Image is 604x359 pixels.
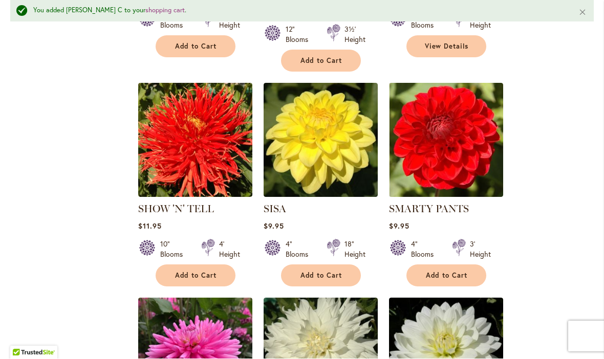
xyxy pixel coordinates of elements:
a: SMARTY PANTS [389,190,503,199]
button: Add to Cart [281,50,361,72]
div: 4" Blooms [411,239,440,260]
a: SHOW 'N' TELL [138,203,214,215]
span: Add to Cart [175,272,217,280]
div: 4" Blooms [286,239,314,260]
iframe: Launch Accessibility Center [8,323,36,351]
div: You added [PERSON_NAME] C to your . [33,6,563,16]
div: 4' Height [219,239,240,260]
img: SMARTY PANTS [389,83,503,197]
span: $9.95 [389,221,409,231]
a: SISA [264,190,378,199]
span: $9.95 [264,221,284,231]
a: shopping cart [145,6,185,15]
div: 18" Height [344,239,365,260]
button: Add to Cart [156,36,235,58]
span: View Details [425,42,469,51]
a: View Details [406,36,486,58]
span: Add to Cart [175,42,217,51]
div: 3½' Height [344,25,365,45]
button: Add to Cart [406,265,486,287]
a: SHOW 'N' TELL [138,190,252,199]
a: SMARTY PANTS [389,203,469,215]
a: SISA [264,203,286,215]
img: SHOW 'N' TELL [138,83,252,197]
div: 12" Blooms [286,25,314,45]
div: 10" Blooms [160,239,189,260]
span: Add to Cart [300,57,342,65]
span: Add to Cart [426,272,468,280]
button: Add to Cart [156,265,235,287]
img: SISA [264,83,378,197]
div: 3' Height [470,239,491,260]
button: Add to Cart [281,265,361,287]
span: $11.95 [138,221,162,231]
span: Add to Cart [300,272,342,280]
